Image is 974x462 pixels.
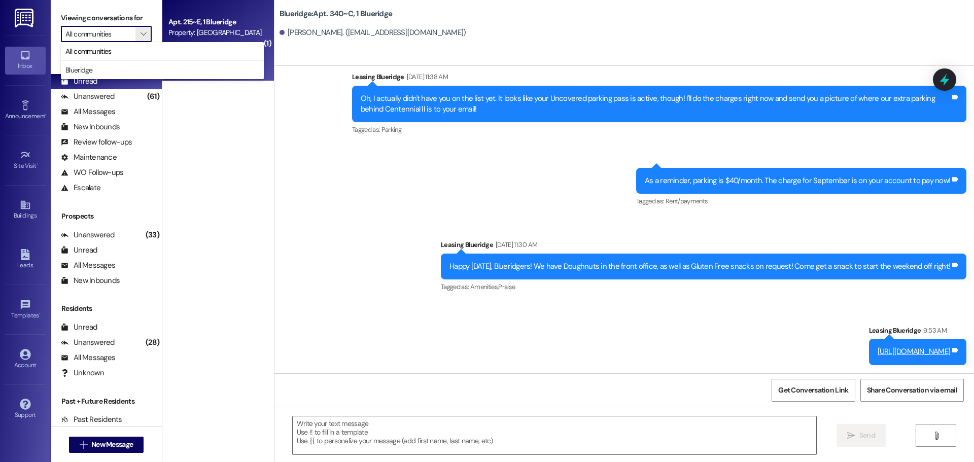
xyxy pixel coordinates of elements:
[61,106,115,117] div: All Messages
[69,437,144,453] button: New Message
[449,261,950,272] div: Happy [DATE], Blueridgers! We have Doughnuts in the front office, as well as Gluten Free snacks o...
[921,325,946,336] div: 9:53 AM
[61,414,122,425] div: Past Residents
[65,46,112,56] span: All communities
[61,10,152,26] label: Viewing conversations for
[61,322,97,333] div: Unread
[860,379,964,402] button: Share Conversation via email
[859,430,875,441] span: Send
[61,260,115,271] div: All Messages
[498,282,515,291] span: Praise
[837,424,886,447] button: Send
[80,441,87,449] i: 
[61,167,123,178] div: WO Follow-ups
[51,396,162,407] div: Past + Future Residents
[91,439,133,450] span: New Message
[867,385,957,396] span: Share Conversation via email
[39,310,41,317] span: •
[168,41,219,50] span: [PERSON_NAME]
[141,30,146,38] i: 
[280,27,466,38] div: [PERSON_NAME]. ([EMAIL_ADDRESS][DOMAIN_NAME])
[280,9,392,19] b: Blueridge: Apt. 340~C, 1 Blueridge
[666,197,708,205] span: Rent/payments
[352,122,966,137] div: Tagged as:
[869,325,967,339] div: Leasing Blueridge
[143,335,162,350] div: (28)
[5,47,46,74] a: Inbox
[772,379,855,402] button: Get Conversation Link
[61,122,120,132] div: New Inbounds
[168,27,262,38] div: Property: [GEOGRAPHIC_DATA]
[636,194,966,208] div: Tagged as:
[361,93,950,115] div: Oh, I actually didn't have you on the list yet. It looks like your Uncovered parking pass is acti...
[61,137,132,148] div: Review follow-ups
[778,385,848,396] span: Get Conversation Link
[878,346,951,357] a: [URL][DOMAIN_NAME]
[5,196,46,224] a: Buildings
[470,282,499,291] span: Amenities ,
[168,17,262,27] div: Apt. 215~E, 1 Blueridge
[145,89,162,104] div: (61)
[381,125,401,134] span: Parking
[5,396,46,423] a: Support
[645,175,950,186] div: As a reminder, parking is $40/month. The charge for September is on your account to pay now!
[404,72,448,82] div: [DATE] 11:38 AM
[51,211,162,222] div: Prospects
[51,303,162,314] div: Residents
[143,227,162,243] div: (33)
[61,275,120,286] div: New Inbounds
[65,65,93,75] span: Blueridge
[15,9,36,27] img: ResiDesk Logo
[61,152,117,163] div: Maintenance
[932,432,940,440] i: 
[65,26,135,42] input: All communities
[61,368,104,378] div: Unknown
[441,279,966,294] div: Tagged as:
[5,296,46,324] a: Templates •
[847,432,855,440] i: 
[352,72,966,86] div: Leasing Blueridge
[61,183,100,193] div: Escalate
[5,346,46,373] a: Account
[493,239,537,250] div: [DATE] 11:30 AM
[61,245,97,256] div: Unread
[61,337,115,348] div: Unanswered
[61,76,97,87] div: Unread
[5,246,46,273] a: Leads
[61,230,115,240] div: Unanswered
[51,57,162,68] div: Prospects + Residents
[61,91,115,102] div: Unanswered
[61,352,115,363] div: All Messages
[441,239,966,254] div: Leasing Blueridge
[37,161,38,168] span: •
[5,147,46,174] a: Site Visit •
[45,111,47,118] span: •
